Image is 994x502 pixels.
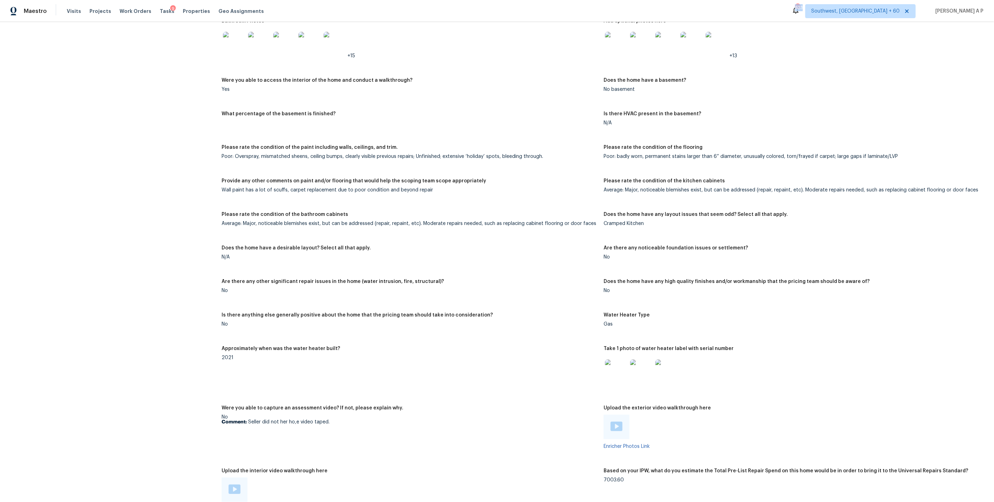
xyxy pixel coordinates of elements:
div: Average: Major, noticeable blemishes exist, but can be addressed (repair, repaint, etc). Moderate... [222,221,598,226]
span: Maestro [24,8,47,15]
div: Wall paint has a lot of scuffs, carpet replacement due to poor condition and beyond repair [222,188,598,192]
h5: Upload the interior video walkthrough here [222,468,327,473]
h5: Please rate the condition of the flooring [604,145,703,150]
div: 623 [795,4,800,11]
h5: Based on your IPW, what do you estimate the Total Pre-List Repair Spend on this home would be in ... [604,468,968,473]
a: Enricher Photos Link [604,444,650,449]
img: Play Video [229,485,240,494]
h5: Provide any other comments on paint and/or flooring that would help the scoping team scope approp... [222,179,486,183]
img: Play Video [611,422,622,431]
span: Properties [183,8,210,15]
h5: Were you able to capture an assessment video? If not, please explain why. [222,406,403,410]
h5: Is there anything else generally positive about the home that the pricing team should take into c... [222,313,493,318]
span: Visits [67,8,81,15]
a: Play Video [229,485,240,495]
h5: Were you able to access the interior of the home and conduct a walkthrough? [222,78,412,83]
h5: Are there any other significant repair issues in the home (water intrusion, fire, structural)? [222,279,444,284]
div: 2021 [222,355,598,360]
div: Average: Major, noticeable blemishes exist, but can be addressed (repair, repaint, etc). Moderate... [604,188,980,192]
div: No [604,255,980,260]
h5: Take 1 photo of water heater label with serial number [604,346,734,351]
h5: Are there any noticeable foundation issues or settlement? [604,246,748,250]
div: Yes [222,87,598,92]
h5: Does the home have any layout issues that seem odd? Select all that apply. [604,212,788,217]
div: Poor: Overspray, mismatched sheens, ceiling bumps, clearly visible previous repairs; Unfinished; ... [222,154,598,159]
div: N/A [222,255,598,260]
h5: Upload the exterior video walkthrough here [604,406,711,410]
div: Poor: badly worn, permanent stains larger than 6” diameter, unusually colored, torn/frayed if car... [604,154,980,159]
div: No [604,288,980,293]
h5: Does the home have any high quality finishes and/or workmanship that the pricing team should be a... [604,279,870,284]
a: Play Video [611,422,622,432]
span: Geo Assignments [218,8,264,15]
div: No basement [604,87,980,92]
span: +15 [347,53,355,58]
span: Work Orders [120,8,151,15]
h5: Approximately when was the water heater built? [222,346,340,351]
div: No [222,415,598,424]
span: Projects [89,8,111,15]
div: No [222,322,598,327]
span: Southwest, [GEOGRAPHIC_DATA] + 60 [811,8,900,15]
b: Comment: [222,420,247,424]
div: Cramped Kitchen [604,221,980,226]
h5: Does the home have a desirable layout? Select all that apply. [222,246,371,250]
h5: What percentage of the basement is finished? [222,111,336,116]
h5: Please rate the condition of the kitchen cabinets [604,179,725,183]
span: Tasks [160,9,174,14]
h5: Is there HVAC present in the basement? [604,111,701,116]
h5: Does the home have a basement? [604,78,686,83]
h5: Water Heater Type [604,313,650,318]
h5: Please rate the condition of the paint including walls, ceilings, and trim. [222,145,398,150]
div: 7003.60 [604,478,980,482]
span: [PERSON_NAME] A P [932,8,984,15]
div: N/A [604,121,980,125]
span: +13 [729,53,737,58]
p: Seller did not her ho,e video taped. [222,420,598,424]
div: Gas [604,322,980,327]
h5: Please rate the condition of the bathroom cabinets [222,212,348,217]
div: No [222,288,598,293]
div: 9 [170,5,176,12]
